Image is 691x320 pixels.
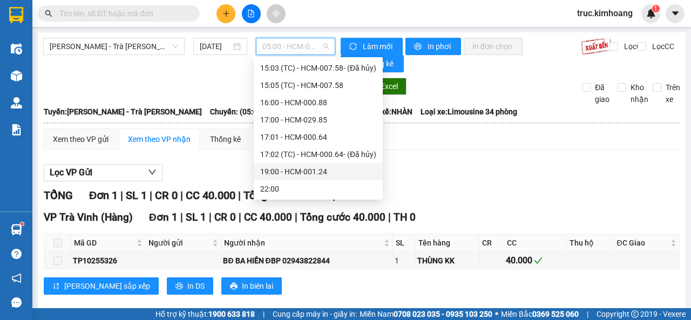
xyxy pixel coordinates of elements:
button: In đơn chọn [464,38,523,55]
span: Tài xế: NHÀN [369,106,412,118]
span: | [209,211,212,223]
button: plus [216,4,235,23]
span: | [180,189,183,202]
span: printer [175,282,183,291]
button: sort-ascending[PERSON_NAME] sắp xếp [44,277,159,295]
span: | [587,308,588,320]
span: Tổng cước 40.000 [243,189,330,202]
p: NHẬN: [4,46,158,57]
span: KO BAO ƯỚT [28,70,82,80]
span: file-add [247,10,255,17]
button: printerIn DS [167,277,213,295]
span: 0968616335 - [4,58,83,69]
span: | [388,211,391,223]
div: 15:05 (TC) - HCM-007.58 [260,79,376,91]
span: Người nhận [224,237,382,249]
td: TP10255326 [71,252,146,269]
img: logo-vxr [9,7,23,23]
span: ĐC Giao [617,237,668,249]
div: 17:01 - HCM-000.64 [260,131,376,143]
span: Đơn 1 [89,189,118,202]
img: warehouse-icon [11,224,22,235]
span: Người gửi [148,237,210,249]
span: Mã GD [74,237,134,249]
sup: 1 [652,5,660,12]
th: Tên hàng [416,234,479,252]
span: | [120,189,123,202]
img: icon-new-feature [646,9,656,18]
span: Cung cấp máy in - giấy in: [273,308,357,320]
span: In biên lai [242,280,273,292]
div: 19:00 - HCM-001.24 [260,166,376,178]
div: 1 [395,255,414,267]
span: Tổng cước 40.000 [300,211,385,223]
span: Miền Bắc [501,308,579,320]
img: solution-icon [11,124,22,135]
span: Miền Nam [360,308,492,320]
span: printer [230,282,238,291]
div: Thống kê [210,133,241,145]
div: 22:00 [260,183,376,195]
p: GỬI: [4,21,158,42]
span: Loại xe: Limousine 34 phòng [421,106,517,118]
span: notification [11,273,22,283]
span: TH 0 [394,211,416,223]
strong: 0708 023 035 - 0935 103 250 [394,310,492,318]
span: Lọc VP Gửi [50,166,92,179]
span: ⚪️ [495,312,498,316]
span: [PERSON_NAME] sắp xếp [64,280,150,292]
strong: 1900 633 818 [208,310,255,318]
strong: BIÊN NHẬN GỬI HÀNG [36,6,125,16]
span: Làm mới [363,40,394,52]
div: TP10255326 [73,255,144,267]
span: | [295,211,297,223]
th: CC [504,234,567,252]
div: 17:02 (TC) - HCM-000.64 - (Đã hủy) [260,148,376,160]
div: 40.000 [506,254,565,267]
img: warehouse-icon [11,70,22,81]
span: CR 0 [214,211,236,223]
div: Xem theo VP gửi [53,133,109,145]
span: Đơn 1 [149,211,178,223]
span: Hồ Chí Minh - Trà Vinh [50,38,178,55]
button: Lọc VP Gửi [44,164,162,181]
span: truc.kimhoang [568,6,641,20]
span: CC 40.000 [244,211,292,223]
span: In DS [187,280,205,292]
span: | [180,211,183,223]
span: | [239,211,241,223]
span: VP [PERSON_NAME] ([GEOGRAPHIC_DATA]) - [4,21,100,42]
button: caret-down [666,4,685,23]
img: warehouse-icon [11,43,22,55]
span: 05:00 - HCM-000.74 [262,38,328,55]
span: Lọc CC [648,40,676,52]
span: In phơi [428,40,452,52]
strong: 0369 525 060 [532,310,579,318]
span: 1 [654,5,658,12]
span: plus [222,10,230,17]
span: VP Trà Vinh (Hàng) [30,46,105,57]
input: 13/10/2025 [200,40,231,52]
span: sync [349,43,358,51]
span: Trên xe [661,81,685,105]
button: printerIn phơi [405,38,461,55]
button: printerIn biên lai [221,277,282,295]
span: Lọc CR [620,40,648,52]
div: 17:00 - HCM-029.85 [260,114,376,126]
sup: 1 [21,222,24,226]
span: Kho nhận [626,81,653,105]
span: copyright [631,310,639,318]
span: sort-ascending [52,282,60,291]
span: search [45,10,52,17]
span: CR 0 [155,189,178,202]
div: 15:03 (TC) - HCM-007.58 - (Đã hủy) [260,62,376,74]
button: aim [267,4,286,23]
span: check [534,256,543,265]
span: Hỗ trợ kỹ thuật: [155,308,255,320]
span: printer [414,43,423,51]
span: A TÂN [58,58,83,69]
th: CR [479,234,504,252]
span: SL 1 [186,211,206,223]
span: down [148,168,157,176]
span: CC 40.000 [186,189,235,202]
